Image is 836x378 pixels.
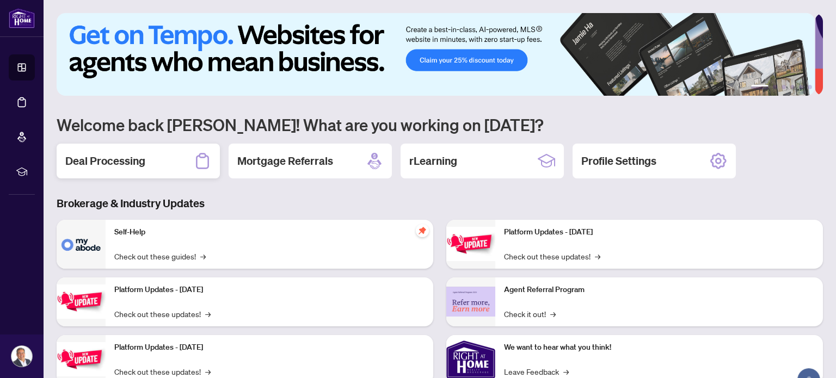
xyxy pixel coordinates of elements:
[799,85,803,89] button: 5
[200,250,206,262] span: →
[504,284,814,296] p: Agent Referral Program
[114,226,425,238] p: Self-Help
[595,250,600,262] span: →
[409,153,457,169] h2: rLearning
[65,153,145,169] h2: Deal Processing
[504,342,814,354] p: We want to hear what you think!
[446,287,495,317] img: Agent Referral Program
[57,342,106,376] img: Platform Updates - July 21, 2025
[504,250,600,262] a: Check out these updates!→
[581,153,656,169] h2: Profile Settings
[57,284,106,319] img: Platform Updates - September 16, 2025
[782,85,786,89] button: 3
[504,365,569,377] a: Leave Feedback→
[57,114,823,135] h1: Welcome back [PERSON_NAME]! What are you working on [DATE]?
[446,227,495,261] img: Platform Updates - June 23, 2025
[808,85,812,89] button: 6
[205,365,211,377] span: →
[57,220,106,269] img: Self-Help
[114,308,211,320] a: Check out these updates!→
[205,308,211,320] span: →
[563,365,569,377] span: →
[237,153,333,169] h2: Mortgage Referrals
[57,196,823,211] h3: Brokerage & Industry Updates
[416,224,429,237] span: pushpin
[114,284,425,296] p: Platform Updates - [DATE]
[773,85,777,89] button: 2
[751,85,769,89] button: 1
[792,340,825,373] button: Open asap
[790,85,795,89] button: 4
[114,365,211,377] a: Check out these updates!→
[504,226,814,238] p: Platform Updates - [DATE]
[9,8,35,28] img: logo
[114,342,425,354] p: Platform Updates - [DATE]
[114,250,206,262] a: Check out these guides!→
[504,308,556,320] a: Check it out!→
[57,13,815,96] img: Slide 0
[550,308,556,320] span: →
[11,346,32,367] img: Profile Icon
